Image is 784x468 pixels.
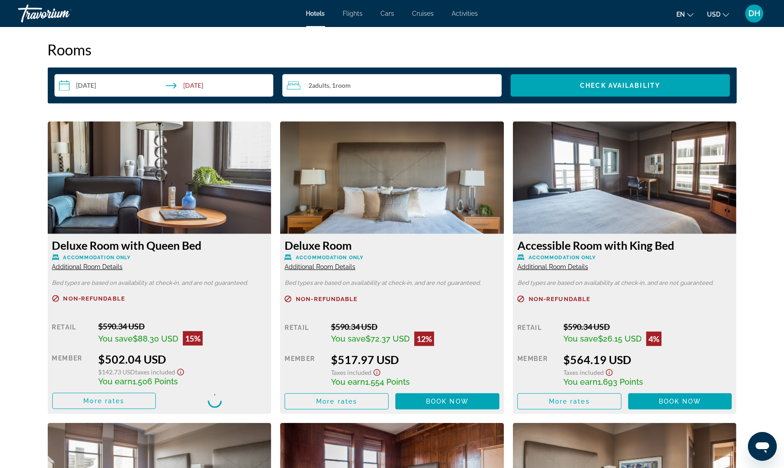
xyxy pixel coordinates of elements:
[132,377,178,386] span: 1,506 Points
[98,334,133,343] span: You save
[676,11,685,18] span: en
[452,10,478,17] a: Activities
[296,255,363,261] span: Accommodation Only
[285,353,324,387] div: Member
[296,296,358,302] span: Non-refundable
[280,121,504,234] img: ca8b9ed7-1b95-4ec7-92e9-f81e47d061ec.jpeg
[517,280,732,286] p: Bed types are based on availability at check-in, and are not guaranteed.
[707,11,721,18] span: USD
[285,322,324,346] div: Retail
[748,432,777,461] iframe: Button to launch messaging window
[517,393,621,409] button: More rates
[517,353,557,387] div: Member
[285,263,355,270] span: Additional Room Details
[743,4,766,23] button: User Menu
[395,393,499,409] button: Book now
[517,238,732,252] h3: Accessible Room with King Bed
[563,377,598,387] span: You earn
[285,280,499,286] p: Bed types are based on availability at check-in, and are not guaranteed.
[52,393,156,409] button: More rates
[83,397,124,405] span: More rates
[563,369,604,376] span: Taxes included
[48,121,272,234] img: fd384f67-5d5f-448b-9252-c453786df033.jpeg
[529,255,596,261] span: Accommodation Only
[18,2,108,25] a: Travorium
[183,331,203,346] div: 15%
[335,81,351,89] span: Room
[529,296,590,302] span: Non-refundable
[54,74,730,97] div: Search widget
[308,82,329,89] span: 2
[312,81,329,89] span: Adults
[381,10,394,17] a: Cars
[306,10,325,17] a: Hotels
[372,366,382,377] button: Show Taxes and Fees disclaimer
[676,8,693,21] button: Change language
[414,332,434,346] div: 12%
[366,334,410,343] span: $72.37 USD
[517,322,557,346] div: Retail
[598,334,642,343] span: $26.15 USD
[285,393,389,409] button: More rates
[98,321,267,331] div: $590.34 USD
[48,40,737,58] h2: Rooms
[98,368,135,376] span: $142.73 USD
[598,377,643,387] span: 1,693 Points
[98,377,132,386] span: You earn
[175,366,186,376] button: Show Taxes and Fees disclaimer
[52,321,91,346] div: Retail
[549,398,590,405] span: More rates
[135,368,175,376] span: Taxes included
[707,8,729,21] button: Change currency
[426,398,469,405] span: Book now
[563,334,598,343] span: You save
[646,332,662,346] div: 4%
[133,334,178,343] span: $88.30 USD
[52,352,91,386] div: Member
[329,82,351,89] span: , 1
[628,393,732,409] button: Book now
[331,377,365,387] span: You earn
[343,10,363,17] a: Flights
[331,322,499,332] div: $590.34 USD
[517,263,588,270] span: Additional Room Details
[412,10,434,17] a: Cruises
[365,377,410,387] span: 1,554 Points
[604,366,615,377] button: Show Taxes and Fees disclaimer
[316,398,357,405] span: More rates
[285,238,499,252] h3: Deluxe Room
[580,82,660,89] span: Check Availability
[98,352,267,366] div: $502.04 USD
[63,255,131,261] span: Accommodation Only
[331,369,372,376] span: Taxes included
[331,334,366,343] span: You save
[282,74,502,97] button: Travelers: 2 adults, 0 children
[52,238,267,252] h3: Deluxe Room with Queen Bed
[563,322,732,332] div: $590.34 USD
[54,74,274,97] button: Check-in date: Mar 29, 2026 Check-out date: Apr 2, 2026
[563,353,732,366] div: $564.19 USD
[659,398,702,405] span: Book now
[63,296,125,301] span: Non-refundable
[331,353,499,366] div: $517.97 USD
[52,263,123,270] span: Additional Room Details
[511,74,730,97] button: Check Availability
[52,280,267,286] p: Bed types are based on availability at check-in, and are not guaranteed.
[513,121,737,234] img: 7d09faa3-e80f-4302-a1c8-3155aefa0b42.jpeg
[748,9,760,18] span: DH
